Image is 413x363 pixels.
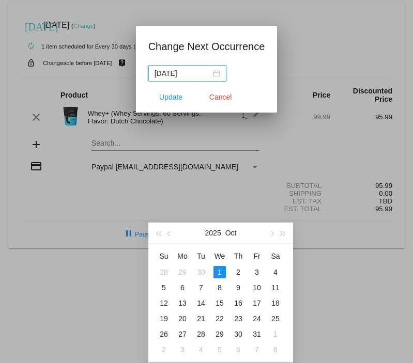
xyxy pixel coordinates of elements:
div: 21 [195,312,207,325]
td: 9/30/2025 [192,264,210,280]
td: 11/4/2025 [192,342,210,357]
td: 11/7/2025 [248,342,266,357]
td: 10/13/2025 [173,295,192,311]
td: 10/2/2025 [229,264,248,280]
div: 4 [269,266,282,278]
td: 10/17/2025 [248,295,266,311]
td: 10/6/2025 [173,280,192,295]
div: 22 [213,312,226,325]
button: Next month (PageDown) [266,223,277,243]
td: 10/12/2025 [155,295,173,311]
td: 10/5/2025 [155,280,173,295]
div: 3 [176,343,189,356]
div: 6 [176,281,189,294]
div: 28 [158,266,170,278]
td: 10/21/2025 [192,311,210,326]
div: 2 [158,343,170,356]
td: 11/1/2025 [266,326,285,342]
td: 10/22/2025 [210,311,229,326]
button: 2025 [205,223,221,243]
td: 10/29/2025 [210,326,229,342]
button: Last year (Control + left) [152,223,164,243]
div: 20 [176,312,189,325]
div: 18 [269,297,282,309]
td: 10/4/2025 [266,264,285,280]
th: Mon [173,248,192,264]
div: 9 [232,281,244,294]
td: 10/28/2025 [192,326,210,342]
td: 10/16/2025 [229,295,248,311]
div: 28 [195,328,207,340]
div: 6 [232,343,244,356]
td: 11/8/2025 [266,342,285,357]
div: 15 [213,297,226,309]
div: 11 [269,281,282,294]
div: 24 [251,312,263,325]
div: 30 [232,328,244,340]
td: 11/5/2025 [210,342,229,357]
div: 16 [232,297,244,309]
div: 5 [213,343,226,356]
th: Fri [248,248,266,264]
div: 25 [269,312,282,325]
div: 13 [176,297,189,309]
th: Thu [229,248,248,264]
div: 7 [251,343,263,356]
td: 10/8/2025 [210,280,229,295]
td: 10/26/2025 [155,326,173,342]
div: 2 [232,266,244,278]
div: 23 [232,312,244,325]
div: 8 [269,343,282,356]
td: 10/23/2025 [229,311,248,326]
div: 10 [251,281,263,294]
div: 5 [158,281,170,294]
input: Select date [155,68,211,79]
div: 7 [195,281,207,294]
div: 14 [195,297,207,309]
td: 10/7/2025 [192,280,210,295]
td: 10/19/2025 [155,311,173,326]
div: 4 [195,343,207,356]
td: 10/30/2025 [229,326,248,342]
td: 10/18/2025 [266,295,285,311]
button: Previous month (PageUp) [164,223,175,243]
div: 19 [158,312,170,325]
td: 10/25/2025 [266,311,285,326]
div: 26 [158,328,170,340]
div: 29 [213,328,226,340]
td: 10/1/2025 [210,264,229,280]
td: 10/20/2025 [173,311,192,326]
div: 31 [251,328,263,340]
td: 11/2/2025 [155,342,173,357]
td: 10/27/2025 [173,326,192,342]
th: Wed [210,248,229,264]
td: 9/29/2025 [173,264,192,280]
td: 10/24/2025 [248,311,266,326]
button: Oct [225,223,236,243]
td: 10/11/2025 [266,280,285,295]
td: 10/9/2025 [229,280,248,295]
td: 10/14/2025 [192,295,210,311]
div: 1 [213,266,226,278]
button: Next year (Control + right) [277,223,288,243]
td: 10/31/2025 [248,326,266,342]
td: 11/3/2025 [173,342,192,357]
div: 29 [176,266,189,278]
div: 30 [195,266,207,278]
td: 10/3/2025 [248,264,266,280]
th: Tue [192,248,210,264]
div: 8 [213,281,226,294]
div: 12 [158,297,170,309]
td: 10/15/2025 [210,295,229,311]
td: 10/10/2025 [248,280,266,295]
th: Sun [155,248,173,264]
div: 3 [251,266,263,278]
td: 11/6/2025 [229,342,248,357]
td: 9/28/2025 [155,264,173,280]
div: 17 [251,297,263,309]
div: 27 [176,328,189,340]
th: Sat [266,248,285,264]
div: 1 [269,328,282,340]
h1: Change Next Occurrence [148,38,265,55]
